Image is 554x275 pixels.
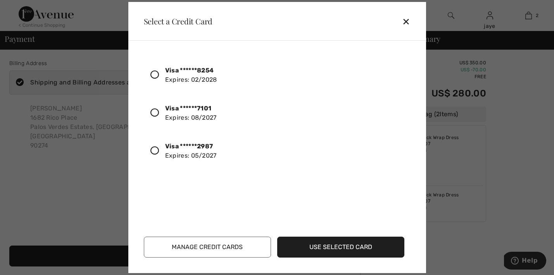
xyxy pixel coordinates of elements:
[138,17,213,25] div: Select a Credit Card
[144,237,271,258] button: Manage Credit Cards
[165,66,217,84] div: Expires: 02/2028
[402,13,416,29] div: ✕
[18,5,34,12] span: Help
[277,237,404,258] button: Use Selected Card
[165,104,217,122] div: Expires: 08/2027
[165,142,217,160] div: Expires: 05/2027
